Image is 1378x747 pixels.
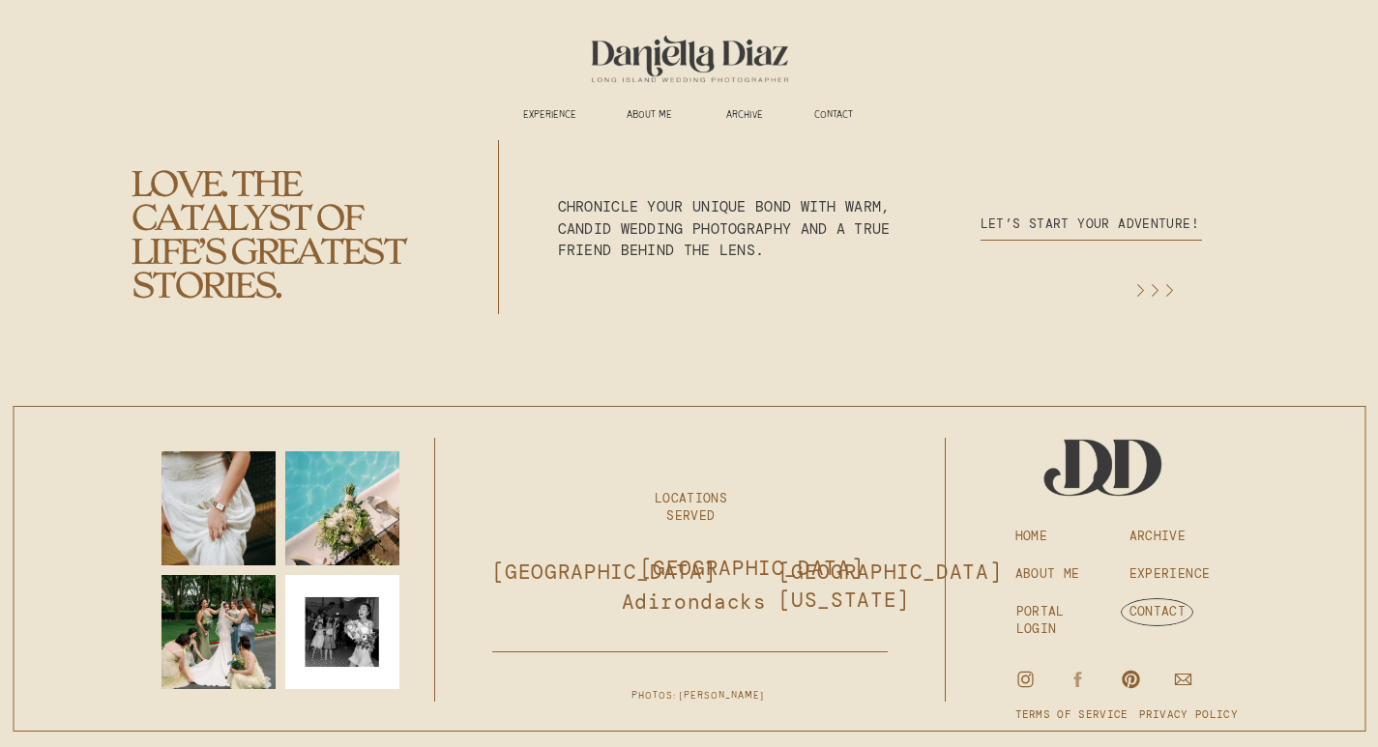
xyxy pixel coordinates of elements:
[631,690,778,699] h3: PHOTOS: [PERSON_NAME]
[1129,603,1232,620] a: CONTACT
[285,451,399,565] img: what summer love feels like second shot for @kristynmehlphoto 💛
[514,109,586,124] a: experience
[1015,565,1088,583] a: ABOUT ME
[131,167,442,238] p: LOVE. THE CATALYST OF LIFE’S GREATEST STORIES.
[1015,707,1143,725] a: TERMS OF SERVICE
[622,589,762,620] a: Adirondacks
[161,575,276,689] img: part one of L + B’s gorgeous spring day ❤️ photography + content creation: @danielladiazphoto ven...
[715,109,776,124] a: ARCHIVE
[285,575,399,689] img: When you are genuinely enjoying your day and living in the moment, it comes through in your photo...
[1015,528,1102,545] a: HOME
[161,451,276,565] img: my shaylaaaas 🥹 I can’t wait for your wedding day!!! bar photos at the wonderful and delicious @s...
[631,490,751,507] p: LOCATIONS SERVED
[778,559,895,590] a: [GEOGRAPHIC_DATA][US_STATE]
[1129,565,1217,583] a: EXPERIENCE
[1016,603,1102,620] a: PORTAL LOGIN
[1129,528,1217,545] a: ARCHIVE
[492,559,597,590] a: [GEOGRAPHIC_DATA]
[558,196,909,267] p: Chronicle your unique bond with warm, candid wedding photography and a true friend behind the lens.
[640,555,740,586] a: [GEOGRAPHIC_DATA]
[614,109,686,124] a: ABOUT ME
[804,109,865,124] a: CONTACT
[1139,707,1254,725] a: PRIVACY POLICY
[981,215,1211,234] a: Let’s start your adventure!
